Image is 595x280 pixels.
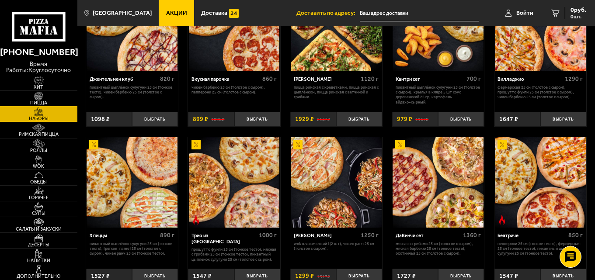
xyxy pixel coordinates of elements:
div: Трио из [GEOGRAPHIC_DATA] [191,233,257,245]
span: Доставка [201,10,227,16]
span: 1250 г [361,232,379,239]
s: 1098 ₽ [211,116,224,122]
div: Беатриче [498,233,566,239]
span: 700 г [466,75,481,83]
s: 2147 ₽ [317,116,330,122]
div: Вкусная парочка [191,76,260,83]
span: 899 ₽ [193,116,208,122]
div: Джентельмен клуб [90,76,158,83]
p: Wok классический L (2 шт), Чикен Ранч 25 см (толстое с сыром). [294,241,379,251]
span: 1547 ₽ [193,273,212,279]
div: Кантри сет [396,76,464,83]
a: Акционный3 пиццы [86,137,178,228]
button: Выбрать [336,112,382,127]
span: 850 г [568,232,583,239]
span: 1929 ₽ [295,116,314,122]
span: 0 шт. [571,14,586,19]
span: Войти [516,10,533,16]
span: Доставить по адресу: [296,10,360,16]
a: АкционныйОстрое блюдоБеатриче [494,137,586,228]
img: Акционный [293,140,303,149]
s: 1517 ₽ [317,273,330,279]
p: Чикен Барбекю 25 см (толстое с сыром), Пепперони 25 см (толстое с сыром). [191,85,277,95]
img: Акционный [395,140,404,149]
img: Вилла Капри [291,137,382,228]
span: 860 г [262,75,277,83]
div: 3 пиццы [90,233,158,239]
span: 979 ₽ [397,116,412,122]
p: Пикантный цыплёнок сулугуни 25 см (тонкое тесто), Чикен Барбекю 25 см (толстое с сыром). [90,85,175,100]
img: Беатриче [495,137,586,228]
span: 1547 ₽ [499,273,518,279]
img: Акционный [191,140,201,149]
span: 1527 ₽ [91,273,110,279]
img: Трио из Рио [189,137,280,228]
span: 1098 ₽ [91,116,110,122]
p: Мясная с грибами 25 см (толстое с сыром), Мясная Барбекю 25 см (тонкое тесто), Охотничья 25 см (т... [396,241,481,256]
a: АкционныйОстрое блюдоТрио из Рио [188,137,280,228]
button: Выбрать [540,112,586,127]
img: Острое блюдо [498,215,507,225]
div: ДаВинчи сет [396,233,461,239]
span: [GEOGRAPHIC_DATA] [93,10,152,16]
span: 1360 г [463,232,481,239]
button: Выбрать [438,112,484,127]
span: 1647 ₽ [499,116,518,122]
p: Пепперони 25 см (тонкое тесто), Фермерская 25 см (тонкое тесто), Пикантный цыплёнок сулугуни 25 с... [498,241,583,256]
p: Прошутто Фунги 25 см (тонкое тесто), Мясная с грибами 25 см (тонкое тесто), Пикантный цыплёнок су... [191,247,277,262]
input: Ваш адрес доставки [360,5,479,21]
s: 1167 ₽ [415,116,428,122]
img: Акционный [89,140,98,149]
span: 890 г [160,232,174,239]
p: Фермерская 25 см (толстое с сыром), Прошутто Фунги 25 см (толстое с сыром), Чикен Барбекю 25 см (... [498,85,583,100]
img: 3 пиццы [87,137,177,228]
img: Острое блюдо [191,215,201,225]
p: Пикантный цыплёнок сулугуни 25 см (толстое с сыром), крылья в кляре 5 шт соус деревенский 25 гр, ... [396,85,481,104]
div: Вилладжио [498,76,563,83]
img: 15daf4d41897b9f0e9f617042186c801.svg [229,9,238,18]
p: Пицца Римская с креветками, Пицца Римская с цыплёнком, Пицца Римская с ветчиной и грибами. [294,85,379,100]
span: 820 г [160,75,174,83]
span: 1290 г [565,75,583,83]
span: Акции [166,10,187,16]
div: [PERSON_NAME] [294,76,359,83]
a: АкционныйДаВинчи сет [392,137,484,228]
img: ДаВинчи сет [393,137,484,228]
span: 1299 ₽ [295,273,314,279]
button: Выбрать [132,112,178,127]
a: АкционныйВилла Капри [290,137,382,228]
button: Выбрать [234,112,280,127]
span: 1120 г [361,75,379,83]
span: 1727 ₽ [397,273,416,279]
span: 0 руб. [571,7,586,13]
span: 1000 г [259,232,277,239]
p: Пикантный цыплёнок сулугуни 25 см (тонкое тесто), [PERSON_NAME] 25 см (толстое с сыром), Чикен Ра... [90,241,175,256]
div: [PERSON_NAME] [294,233,359,239]
img: Акционный [498,140,507,149]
